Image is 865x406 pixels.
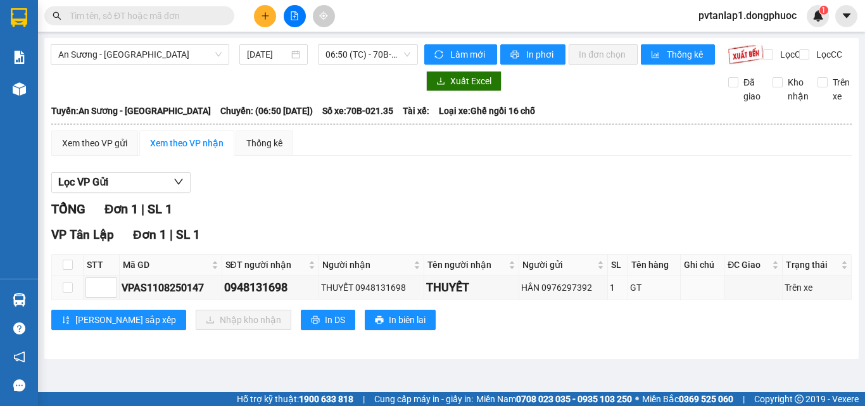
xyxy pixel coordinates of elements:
[51,106,211,116] b: Tuyến: An Sương - [GEOGRAPHIC_DATA]
[51,172,191,193] button: Lọc VP Gửi
[785,281,849,295] div: Trên xe
[237,392,353,406] span: Hỗ trợ kỹ thuật:
[375,315,384,326] span: printer
[786,258,838,272] span: Trạng thái
[150,136,224,150] div: Xem theo VP nhận
[426,71,502,91] button: downloadXuất Excel
[424,276,519,300] td: THUYẾT
[70,9,219,23] input: Tìm tên, số ĐT hoặc mã đơn
[13,351,25,363] span: notification
[434,50,445,60] span: sync
[58,174,108,190] span: Lọc VP Gửi
[224,279,317,296] div: 0948131698
[322,104,393,118] span: Số xe: 70B-021.35
[325,313,345,327] span: In DS
[11,8,27,27] img: logo-vxr
[120,276,222,300] td: VPAS1108250147
[58,45,222,64] span: An Sương - Tân Biên
[628,255,681,276] th: Tên hàng
[133,227,167,242] span: Đơn 1
[62,136,127,150] div: Xem theo VP gửi
[174,177,184,187] span: down
[651,50,662,60] span: bar-chart
[299,394,353,404] strong: 1900 633 818
[13,322,25,334] span: question-circle
[775,48,808,61] span: Lọc CR
[476,392,632,406] span: Miền Nam
[688,8,807,23] span: pvtanlap1.dongphuoc
[322,258,411,272] span: Người nhận
[728,258,769,272] span: ĐC Giao
[254,5,276,27] button: plus
[325,45,410,64] span: 06:50 (TC) - 70B-021.35
[403,104,429,118] span: Tài xế:
[170,227,173,242] span: |
[426,279,517,296] div: THUYẾT
[635,396,639,402] span: ⚪️
[13,293,26,307] img: warehouse-icon
[811,48,844,61] span: Lọc CC
[247,48,289,61] input: 12/08/2025
[220,104,313,118] span: Chuyến: (06:50 [DATE])
[311,315,320,326] span: printer
[176,227,200,242] span: SL 1
[436,77,445,87] span: download
[743,392,745,406] span: |
[681,255,725,276] th: Ghi chú
[84,255,120,276] th: STT
[284,5,306,27] button: file-add
[290,11,299,20] span: file-add
[521,281,605,295] div: HÂN 0976297392
[642,392,733,406] span: Miền Bắc
[13,379,25,391] span: message
[261,11,270,20] span: plus
[819,6,828,15] sup: 1
[427,258,506,272] span: Tên người nhận
[835,5,857,27] button: caret-down
[424,44,497,65] button: syncLàm mới
[728,44,764,65] img: 9k=
[53,11,61,20] span: search
[841,10,852,22] span: caret-down
[667,48,705,61] span: Thống kê
[75,313,176,327] span: [PERSON_NAME] sắp xếp
[608,255,628,276] th: SL
[51,310,186,330] button: sort-ascending[PERSON_NAME] sắp xếp
[225,258,306,272] span: SĐT người nhận
[641,44,715,65] button: bar-chartThống kê
[821,6,826,15] span: 1
[450,48,487,61] span: Làm mới
[439,104,535,118] span: Loại xe: Ghế ngồi 16 chỗ
[246,136,282,150] div: Thống kê
[526,48,555,61] span: In phơi
[522,258,595,272] span: Người gửi
[319,11,328,20] span: aim
[795,395,804,403] span: copyright
[738,75,766,103] span: Đã giao
[363,392,365,406] span: |
[516,394,632,404] strong: 0708 023 035 - 0935 103 250
[679,394,733,404] strong: 0369 525 060
[321,281,422,295] div: THUYẾT 0948131698
[610,281,626,295] div: 1
[13,82,26,96] img: warehouse-icon
[13,51,26,64] img: solution-icon
[51,201,85,217] span: TỔNG
[61,315,70,326] span: sort-ascending
[812,10,824,22] img: icon-new-feature
[313,5,335,27] button: aim
[141,201,144,217] span: |
[500,44,565,65] button: printerIn phơi
[301,310,355,330] button: printerIn DS
[196,310,291,330] button: downloadNhập kho nhận
[569,44,638,65] button: In đơn chọn
[450,74,491,88] span: Xuất Excel
[104,201,138,217] span: Đơn 1
[123,258,209,272] span: Mã GD
[828,75,855,103] span: Trên xe
[51,227,114,242] span: VP Tân Lập
[122,280,220,296] div: VPAS1108250147
[783,75,814,103] span: Kho nhận
[365,310,436,330] button: printerIn biên lai
[222,276,319,300] td: 0948131698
